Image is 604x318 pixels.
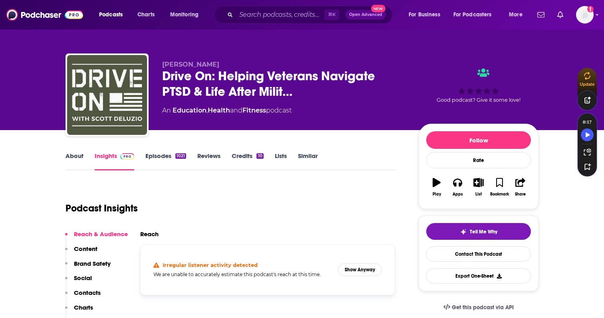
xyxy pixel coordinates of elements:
span: Good podcast? Give it some love! [437,97,521,103]
a: Similar [298,152,318,170]
img: Podchaser Pro [120,153,134,160]
p: Brand Safety [74,260,111,267]
div: Rate [426,152,531,168]
button: tell me why sparkleTell Me Why [426,223,531,240]
div: Apps [453,192,463,197]
a: Charts [132,8,159,21]
h2: Reach [140,230,159,238]
img: Drive On: Helping Veterans Navigate PTSD & Life After Military Service [67,55,147,135]
span: , [207,107,208,114]
button: Follow [426,131,531,149]
span: More [509,9,523,20]
a: Contact This Podcast [426,246,531,262]
button: open menu [448,8,503,21]
svg: Add a profile image [587,6,594,12]
button: List [468,173,489,201]
div: Bookmark [490,192,509,197]
a: Credits10 [232,152,263,170]
span: Podcasts [99,9,123,20]
button: open menu [93,8,133,21]
p: Contacts [74,289,101,296]
a: Fitness [242,107,266,114]
span: and [230,107,242,114]
img: User Profile [576,6,594,24]
img: Podchaser - Follow, Share and Rate Podcasts [6,7,83,22]
button: open menu [503,8,532,21]
button: Brand Safety [65,260,111,275]
span: Charts [137,9,155,20]
a: Lists [275,152,287,170]
a: Episodes1021 [145,152,186,170]
p: Charts [74,304,93,311]
h4: Irregular listener activity detected [163,262,258,268]
button: Apps [447,173,468,201]
span: For Business [409,9,440,20]
img: tell me why sparkle [460,229,467,235]
button: open menu [403,8,450,21]
a: Show notifications dropdown [554,8,566,22]
h5: We are unable to accurately estimate this podcast's reach at this time. [153,271,332,277]
div: 1021 [175,153,186,159]
span: New [371,5,385,12]
div: 10 [256,153,263,159]
span: Logged in as catefess [576,6,594,24]
a: Get this podcast via API [437,298,520,317]
button: Reach & Audience [65,230,128,245]
button: open menu [165,8,209,21]
button: Contacts [65,289,101,304]
button: Content [65,245,97,260]
button: Show profile menu [576,6,594,24]
a: Reviews [197,152,221,170]
h1: Podcast Insights [66,202,138,214]
a: InsightsPodchaser Pro [95,152,134,170]
a: Education [173,107,207,114]
span: Open Advanced [349,13,382,17]
div: An podcast [162,106,292,115]
span: ⌘ K [324,10,339,20]
button: Show Anyway [338,263,382,276]
button: Share [510,173,531,201]
a: Show notifications dropdown [534,8,548,22]
input: Search podcasts, credits, & more... [236,8,324,21]
span: [PERSON_NAME] [162,61,219,68]
button: Bookmark [489,173,510,201]
span: Get this podcast via API [452,304,514,311]
p: Social [74,274,92,282]
span: Monitoring [170,9,199,20]
div: Share [515,192,526,197]
a: Health [208,107,230,114]
a: About [66,152,83,170]
span: Tell Me Why [470,229,497,235]
div: Search podcasts, credits, & more... [222,6,400,24]
span: For Podcasters [453,9,492,20]
p: Content [74,245,97,253]
p: Reach & Audience [74,230,128,238]
div: Good podcast? Give it some love! [419,61,538,110]
button: Export One-Sheet [426,268,531,284]
div: List [475,192,482,197]
button: Play [426,173,447,201]
button: Social [65,274,92,289]
div: Play [433,192,441,197]
button: Open AdvancedNew [346,10,386,20]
